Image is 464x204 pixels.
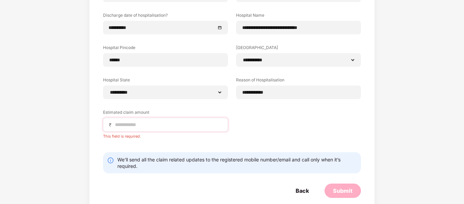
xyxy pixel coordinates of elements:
label: Estimated claim amount [103,109,228,118]
img: svg+xml;base64,PHN2ZyBpZD0iSW5mby0yMHgyMCIgeG1sbnM9Imh0dHA6Ly93d3cudzMub3JnLzIwMDAvc3ZnIiB3aWR0aD... [107,157,114,164]
label: Discharge date of hospitalisation? [103,12,228,21]
div: This field is required. [103,131,228,139]
div: We’ll send all the claim related updates to the registered mobile number/email and call only when... [117,156,357,169]
label: Hospital Name [236,12,361,21]
div: Submit [333,187,352,194]
label: Hospital State [103,77,228,85]
div: Back [296,187,309,194]
label: Hospital Pincode [103,45,228,53]
span: ₹ [109,122,114,128]
label: Reason of Hospitalisation [236,77,361,85]
label: [GEOGRAPHIC_DATA] [236,45,361,53]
